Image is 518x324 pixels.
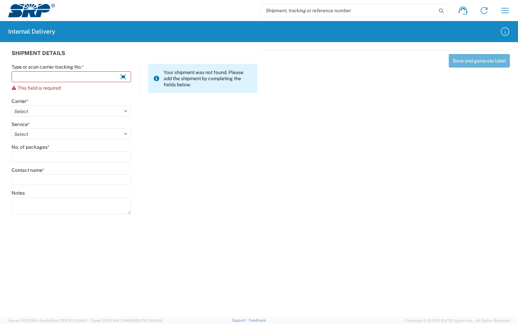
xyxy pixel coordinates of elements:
label: Service [12,121,30,127]
span: Your shipment was not found. Please add the shipment by completing the fields below. [164,69,252,88]
h2: Internal Delivery [8,28,55,36]
span: This field is required [18,85,61,91]
label: Contact name [12,167,44,173]
label: No. of packages [12,144,50,150]
a: Feedback [249,318,266,322]
img: srp [8,4,55,17]
a: Support [232,318,249,322]
label: Type or scan carrier tracking No. [12,64,84,70]
input: Shipment, tracking or reference number [261,4,437,17]
span: Copyright © [DATE]-[DATE] Agistix Inc., All Rights Reserved [405,318,510,324]
span: [DATE] 08:10:16 [136,319,162,323]
span: Server: 2025.18.0-daa1fe12ee7 [8,319,87,323]
span: Client: 2025.18.0-7346316 [90,319,162,323]
label: Carrier [12,98,29,104]
span: [DATE] 10:04:51 [61,319,87,323]
div: SHIPMENT DETAILS [12,50,257,64]
label: Notes [12,190,25,196]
